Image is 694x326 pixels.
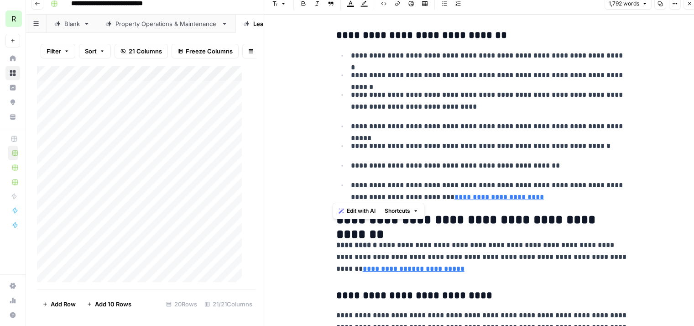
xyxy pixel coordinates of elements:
a: Settings [5,279,20,293]
button: Edit with AI [335,205,379,217]
a: Usage [5,293,20,308]
a: Property Operations & Maintenance [98,15,235,33]
span: Freeze Columns [186,47,233,56]
span: Add Row [51,300,76,309]
div: Lease & Tenant Management [253,19,336,28]
div: 20 Rows [162,297,201,311]
a: Lease & Tenant Management [235,15,354,33]
span: Sort [85,47,97,56]
span: R [11,13,16,24]
button: Sort [79,44,111,58]
span: Shortcuts [385,207,410,215]
button: Help + Support [5,308,20,322]
div: 21/21 Columns [201,297,256,311]
button: Shortcuts [381,205,422,217]
a: Home [5,51,20,66]
button: 21 Columns [115,44,168,58]
div: Blank [64,19,80,28]
a: Your Data [5,110,20,124]
span: Filter [47,47,61,56]
span: 21 Columns [129,47,162,56]
div: Property Operations & Maintenance [115,19,218,28]
button: Workspace: Re-Leased [5,7,20,30]
button: Add 10 Rows [81,297,137,311]
a: Opportunities [5,95,20,110]
button: Freeze Columns [172,44,239,58]
button: Filter [41,44,75,58]
span: Add 10 Rows [95,300,131,309]
span: Edit with AI [347,207,376,215]
a: Insights [5,80,20,95]
button: Add Row [37,297,81,311]
a: Blank [47,15,98,33]
a: Browse [5,66,20,80]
